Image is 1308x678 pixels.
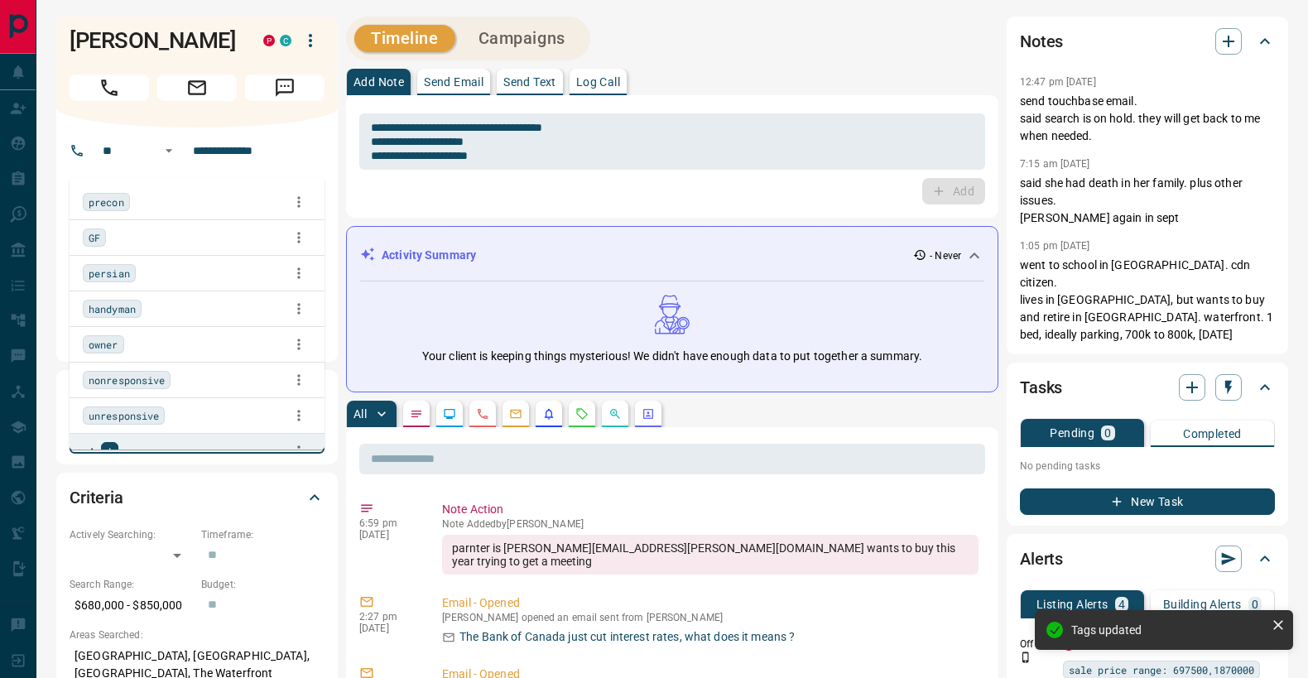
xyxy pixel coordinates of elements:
[89,229,100,246] span: GF
[575,407,589,421] svg: Requests
[1020,454,1275,478] p: No pending tasks
[70,577,193,592] p: Search Range:
[107,443,113,459] span: A
[296,428,319,451] button: Close
[354,25,455,52] button: Timeline
[1020,637,1053,652] p: Off
[280,35,291,46] div: condos.ca
[442,501,979,518] p: Note Action
[1020,368,1275,407] div: Tasks
[353,408,367,420] p: All
[359,529,417,541] p: [DATE]
[89,372,165,388] span: nonresponsive
[70,628,325,642] p: Areas Searched:
[930,248,961,263] p: - Never
[245,75,325,101] span: Message
[1183,428,1242,440] p: Completed
[1020,175,1275,227] p: said she had death in her family. plus other issues. [PERSON_NAME] again in sept
[642,407,655,421] svg: Agent Actions
[1020,93,1275,145] p: send touchbase email. said search is on hold. they will get back to me when needed.
[442,612,979,623] p: [PERSON_NAME] opened an email sent from [PERSON_NAME]
[70,27,238,54] h1: [PERSON_NAME]
[442,535,979,575] div: parnter is [PERSON_NAME][EMAIL_ADDRESS][PERSON_NAME][DOMAIN_NAME] wants to buy this year trying t...
[1020,22,1275,61] div: Notes
[509,407,522,421] svg: Emails
[201,527,325,542] p: Timeframe:
[1020,546,1063,572] h2: Alerts
[89,336,118,353] span: owner
[70,478,325,517] div: Criteria
[459,628,795,646] p: The Bank of Canada just cut interest rates, what does it means ?
[89,194,124,210] span: precon
[157,75,237,101] span: Email
[359,623,417,634] p: [DATE]
[503,76,556,88] p: Send Text
[1020,539,1275,579] div: Alerts
[422,348,922,365] p: Your client is keeping things mysterious! We didn't have enough data to put together a summary.
[70,484,123,511] h2: Criteria
[424,76,483,88] p: Send Email
[1020,652,1031,663] svg: Push Notification Only
[442,594,979,612] p: Email - Opened
[263,35,275,46] div: property.ca
[1050,427,1094,439] p: Pending
[1020,28,1063,55] h2: Notes
[89,301,136,317] span: handyman
[1104,427,1111,439] p: 0
[353,76,404,88] p: Add Note
[359,611,417,623] p: 2:27 pm
[1071,623,1265,637] div: Tags updated
[382,247,476,264] p: Activity Summary
[70,527,193,542] p: Actively Searching:
[89,265,130,281] span: persian
[201,577,325,592] p: Budget:
[1020,240,1090,252] p: 1:05 pm [DATE]
[462,25,582,52] button: Campaigns
[410,407,423,421] svg: Notes
[1020,76,1096,88] p: 12:47 pm [DATE]
[1020,488,1275,515] button: New Task
[443,407,456,421] svg: Lead Browsing Activity
[608,407,622,421] svg: Opportunities
[1163,599,1242,610] p: Building Alerts
[1118,599,1125,610] p: 4
[89,407,159,424] span: unresponsive
[70,592,193,619] p: $680,000 - $850,000
[70,75,149,101] span: Call
[576,76,620,88] p: Log Call
[1069,661,1254,678] span: sale price range: 697500,1870000
[1020,374,1062,401] h2: Tasks
[360,240,984,271] div: Activity Summary- Never
[476,407,489,421] svg: Calls
[1020,158,1090,170] p: 7:15 am [DATE]
[159,141,179,161] button: Open
[1036,599,1108,610] p: Listing Alerts
[542,407,555,421] svg: Listing Alerts
[1252,599,1258,610] p: 0
[1020,257,1275,344] p: went to school in [GEOGRAPHIC_DATA]. cdn citizen. lives in [GEOGRAPHIC_DATA], but wants to buy an...
[442,518,979,530] p: Note Added by [PERSON_NAME]
[359,517,417,529] p: 6:59 pm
